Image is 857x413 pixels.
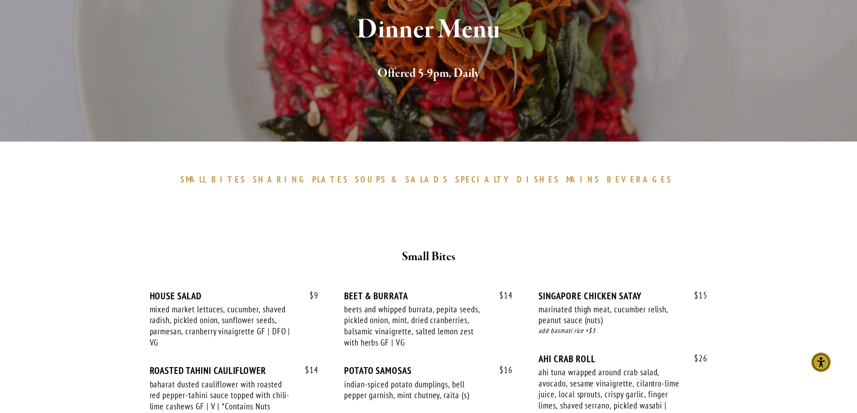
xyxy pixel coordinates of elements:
[166,64,691,83] h2: Offered 5-9pm, Daily
[499,290,504,301] span: $
[180,174,207,185] span: SMALL
[150,365,319,376] div: ROASTED TAHINI CAULIFLOWER
[538,326,707,336] div: add basmati rice +$3
[301,290,319,301] span: 9
[344,379,487,401] div: indian-spiced potato dumplings, bell pepper garnish, mint chutney, raita (s)
[538,290,707,302] div: SINGAPORE CHICKEN SATAY
[607,174,677,185] a: BEVERAGES
[355,174,386,185] span: SOUPS
[310,290,314,301] span: $
[538,304,682,326] div: marinated thigh meat, cucumber relish, peanut sauce (nuts)
[685,353,708,364] span: 26
[150,304,293,348] div: mixed market lettuces, cucumber, shaved radish, pickled onion, sunflower seeds, parmesan, cranber...
[253,174,308,185] span: SHARING
[180,174,251,185] a: SMALLBITES
[344,290,513,302] div: BEET & BURRATA
[607,174,673,185] span: BEVERAGES
[405,174,449,185] span: SALADS
[455,174,564,185] a: SPECIALTYDISHES
[517,174,560,185] span: DISHES
[150,379,293,412] div: baharat dusted cauliflower with roasted red pepper-tahini sauce topped with chili-lime cashews GF...
[391,174,401,185] span: &
[694,290,699,301] span: $
[694,353,699,364] span: $
[566,174,600,185] span: MAINS
[811,352,831,372] div: Accessibility Menu
[355,174,453,185] a: SOUPS&SALADS
[211,174,246,185] span: BITES
[253,174,353,185] a: SHARINGPLATES
[312,174,349,185] span: PLATES
[499,364,504,375] span: $
[685,290,708,301] span: 15
[490,365,513,375] span: 16
[296,365,319,375] span: 14
[344,365,513,376] div: POTATO SAMOSAS
[402,249,455,265] strong: Small Bites
[305,364,310,375] span: $
[344,304,487,348] div: beets and whipped burrata, pepita seeds, pickled onion, mint, dried cranberries, balsamic vinaigr...
[566,174,605,185] a: MAINS
[538,353,707,364] div: AHI CRAB ROLL
[150,290,319,302] div: HOUSE SALAD
[455,174,513,185] span: SPECIALTY
[490,290,513,301] span: 14
[166,15,691,44] h1: Dinner Menu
